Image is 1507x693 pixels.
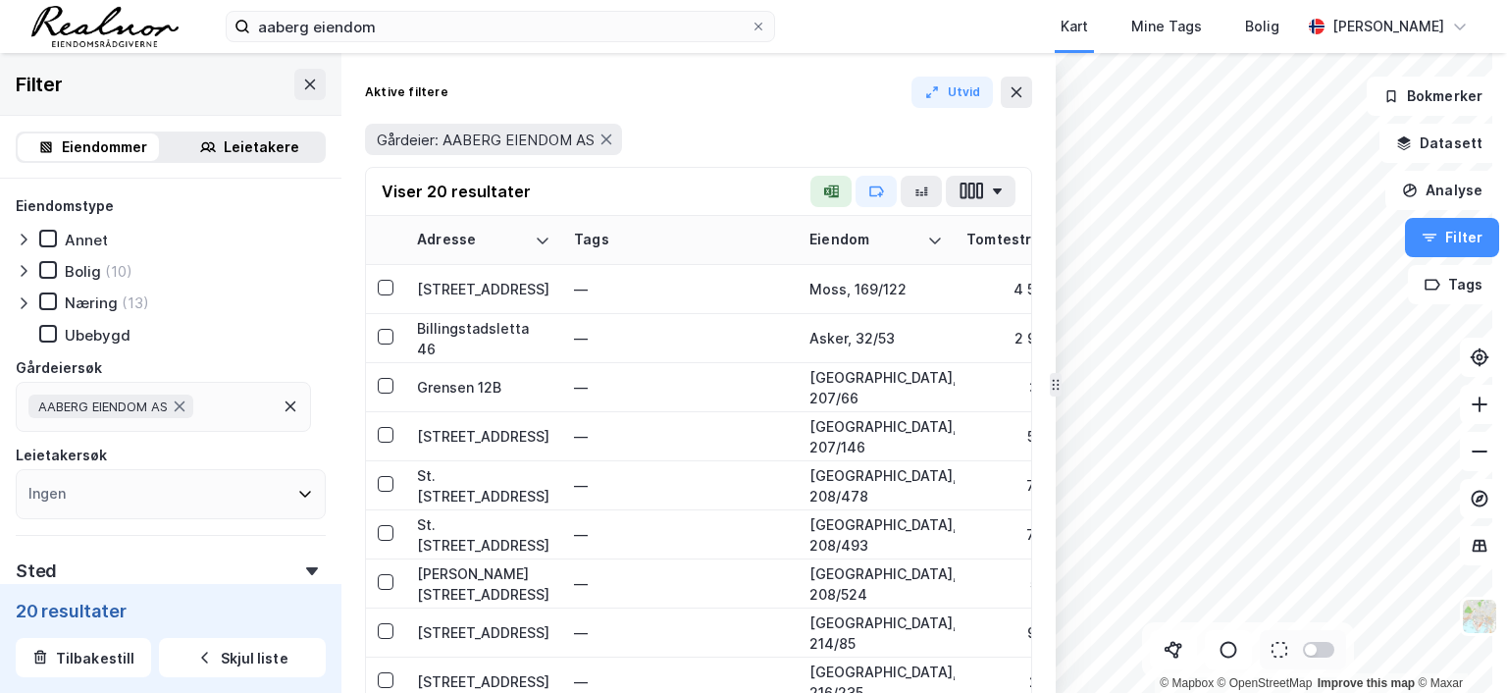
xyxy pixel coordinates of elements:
[966,671,1070,692] div: 291 ㎡
[16,638,151,677] button: Tilbakestill
[38,399,168,414] span: AABERG EIENDOM AS
[966,573,1070,594] div: 571 ㎡
[417,318,550,359] div: Billingstadsletta 46
[1408,265,1499,304] button: Tags
[16,69,63,100] div: Filter
[574,617,786,649] div: —
[1332,15,1444,38] div: [PERSON_NAME]
[1367,77,1499,116] button: Bokmerker
[1218,676,1313,690] a: OpenStreetMap
[16,560,57,583] div: Sted
[1405,218,1499,257] button: Filter
[122,293,149,312] div: (13)
[574,274,786,305] div: —
[1409,599,1507,693] div: Kontrollprogram for chat
[417,231,527,249] div: Adresse
[574,421,786,453] div: —
[809,514,943,556] div: [GEOGRAPHIC_DATA], 208/493
[16,194,114,218] div: Eiendomstype
[574,323,786,354] div: —
[574,568,786,600] div: —
[966,475,1070,496] div: 773 ㎡
[809,367,943,408] div: [GEOGRAPHIC_DATA], 207/66
[809,416,943,457] div: [GEOGRAPHIC_DATA], 207/146
[1131,15,1202,38] div: Mine Tags
[1379,124,1499,163] button: Datasett
[809,465,943,506] div: [GEOGRAPHIC_DATA], 208/478
[809,613,943,654] div: [GEOGRAPHIC_DATA], 214/85
[966,328,1070,348] div: 2 950 ㎡
[966,279,1070,299] div: 4 508 ㎡
[574,470,786,502] div: —
[377,131,595,149] span: Gårdeier: AABERG EIENDOM AS
[250,12,751,41] input: Søk på adresse, matrikkel, gårdeiere, leietakere eller personer
[1409,599,1507,693] iframe: Chat Widget
[224,135,299,159] div: Leietakere
[417,563,550,605] div: [PERSON_NAME][STREET_ADDRESS]
[966,524,1070,545] div: 746 ㎡
[1061,15,1088,38] div: Kart
[65,262,101,281] div: Bolig
[417,426,550,447] div: [STREET_ADDRESS]
[809,328,943,348] div: Asker, 32/53
[105,262,132,281] div: (10)
[574,372,786,403] div: —
[966,231,1047,249] div: Tomtestr.
[159,638,326,677] button: Skjul liste
[417,671,550,692] div: [STREET_ADDRESS]
[31,6,179,47] img: realnor-logo.934646d98de889bb5806.png
[28,482,66,506] div: Ingen
[574,231,786,249] div: Tags
[65,231,108,249] div: Annet
[417,514,550,556] div: St. [STREET_ADDRESS]
[966,426,1070,447] div: 528 ㎡
[1461,598,1498,635] img: Z
[809,563,943,605] div: [GEOGRAPHIC_DATA], 208/524
[966,622,1070,643] div: 959 ㎡
[417,622,550,643] div: [STREET_ADDRESS]
[1245,15,1279,38] div: Bolig
[966,377,1070,398] div: 381 ㎡
[16,444,107,467] div: Leietakersøk
[365,84,448,100] div: Aktive filtere
[417,465,550,506] div: St. [STREET_ADDRESS]
[1160,676,1214,690] a: Mapbox
[417,377,550,398] div: Grensen 12B
[911,77,994,108] button: Utvid
[574,519,786,551] div: —
[1318,676,1415,690] a: Improve this map
[65,326,130,345] div: Ubebygd
[809,231,919,249] div: Eiendom
[1385,171,1499,210] button: Analyse
[65,293,118,312] div: Næring
[16,356,102,380] div: Gårdeiersøk
[16,599,326,622] div: 20 resultater
[809,279,943,299] div: Moss, 169/122
[417,279,550,299] div: [STREET_ADDRESS]
[382,180,531,203] div: Viser 20 resultater
[62,135,147,159] div: Eiendommer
